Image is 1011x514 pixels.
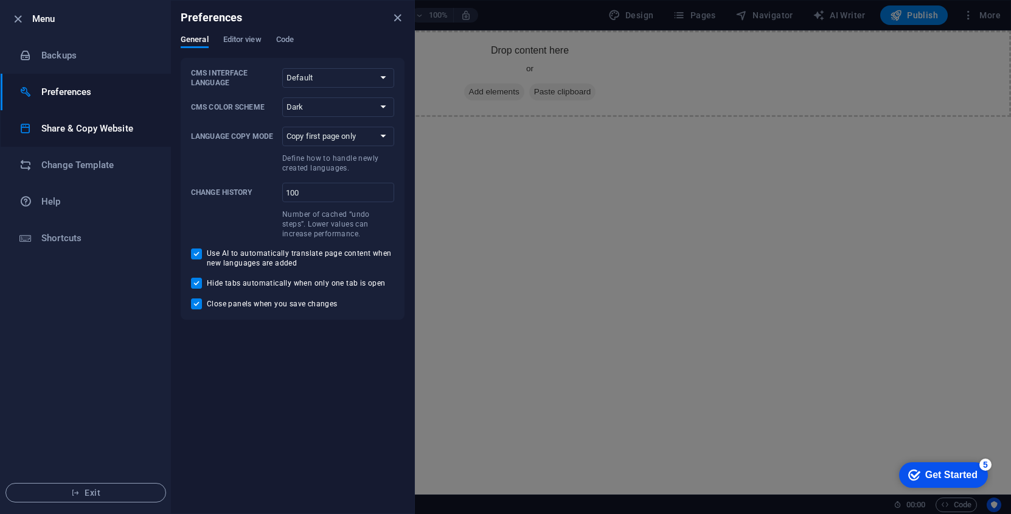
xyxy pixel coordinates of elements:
[415,53,476,70] span: Add elements
[390,10,405,25] button: close
[36,13,88,24] div: Get Started
[41,158,154,172] h6: Change Template
[276,32,294,49] span: Code
[282,127,394,146] select: Language Copy ModeDefine how to handle newly created languages.
[181,10,243,25] h6: Preferences
[41,194,154,209] h6: Help
[90,2,102,15] div: 5
[32,12,161,26] h6: Menu
[282,97,394,117] select: CMS Color Scheme
[282,209,394,239] p: Number of cached “undo steps”. Lower values can increase performance.
[10,6,99,32] div: Get Started 5 items remaining, 0% complete
[41,121,154,136] h6: Share & Copy Website
[191,132,277,141] p: Language Copy Mode
[41,231,154,245] h6: Shortcuts
[181,32,209,49] span: General
[191,188,277,197] p: Change history
[282,153,394,173] p: Define how to handle newly created languages.
[207,278,386,288] span: Hide tabs automatically when only one tab is open
[207,248,394,268] span: Use AI to automatically translate page content when new languages are added
[191,102,277,112] p: CMS Color Scheme
[41,48,154,63] h6: Backups
[223,32,262,49] span: Editor view
[181,35,405,58] div: Preferences
[282,183,394,202] input: Change historyNumber of cached “undo steps”. Lower values can increase performance.
[282,68,394,88] select: CMS Interface Language
[481,53,547,70] span: Paste clipboard
[191,68,277,88] p: CMS Interface Language
[41,85,154,99] h6: Preferences
[5,483,166,502] button: Exit
[207,299,338,309] span: Close panels when you save changes
[1,183,171,220] a: Help
[16,488,156,498] span: Exit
